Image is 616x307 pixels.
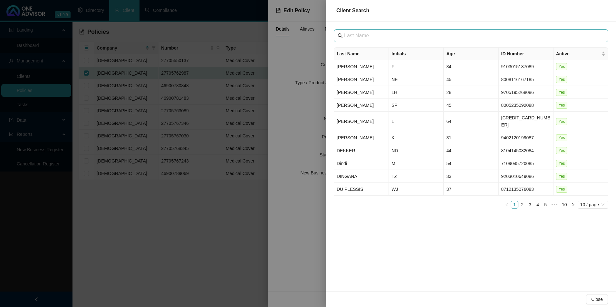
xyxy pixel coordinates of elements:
input: Last Name [344,32,599,40]
span: Yes [556,63,568,70]
span: 34 [446,64,451,69]
a: 2 [519,201,526,208]
td: 8005235092088 [499,99,553,112]
span: 28 [446,90,451,95]
span: Yes [556,102,568,109]
li: Next 5 Pages [549,201,560,209]
td: 8712135076083 [499,183,553,196]
td: ND [389,144,444,157]
span: search [338,33,343,38]
th: Age [444,48,498,60]
a: 10 [560,201,569,208]
td: Dindi [334,157,389,170]
li: 1 [511,201,518,209]
td: [PERSON_NAME] [334,86,389,99]
th: ID Number [499,48,553,60]
td: DINGANA [334,170,389,183]
span: Yes [556,160,568,167]
td: [PERSON_NAME] [334,99,389,112]
td: TZ [389,170,444,183]
td: 9103015137089 [499,60,553,73]
td: [PERSON_NAME] [334,73,389,86]
span: Yes [556,173,568,180]
span: 54 [446,161,451,166]
span: Yes [556,186,568,193]
td: M [389,157,444,170]
span: Yes [556,76,568,83]
a: 1 [511,201,518,208]
td: 8104145032084 [499,144,553,157]
td: DU PLESSIS [334,183,389,196]
span: 10 / page [580,201,606,208]
span: ••• [549,201,560,209]
li: Previous Page [503,201,511,209]
td: [PERSON_NAME] [334,131,389,144]
td: 8008116167185 [499,73,553,86]
span: Close [591,296,603,303]
span: Active [556,50,600,57]
span: 64 [446,119,451,124]
span: Yes [556,118,568,125]
span: Yes [556,134,568,141]
span: 33 [446,174,451,179]
li: 5 [542,201,549,209]
button: Close [586,294,608,304]
a: 3 [526,201,534,208]
span: 31 [446,135,451,140]
td: 9402120199087 [499,131,553,144]
span: 45 [446,103,451,108]
td: [CREDIT_CARD_NUMBER] [499,112,553,131]
li: 2 [518,201,526,209]
td: 9705195268086 [499,86,553,99]
span: right [571,203,575,207]
li: 4 [534,201,542,209]
td: K [389,131,444,144]
td: LH [389,86,444,99]
td: L [389,112,444,131]
button: left [503,201,511,209]
button: right [569,201,577,209]
span: 45 [446,77,451,82]
span: Client Search [336,8,369,13]
a: 5 [542,201,549,208]
span: 44 [446,148,451,153]
li: 10 [560,201,569,209]
td: DEKKER [334,144,389,157]
td: SP [389,99,444,112]
div: Page Size [578,201,608,209]
li: 3 [526,201,534,209]
span: left [505,203,509,207]
th: Active [553,48,608,60]
span: 37 [446,187,451,192]
td: WJ [389,183,444,196]
span: Yes [556,89,568,96]
a: 4 [534,201,541,208]
td: [PERSON_NAME] [334,60,389,73]
td: NE [389,73,444,86]
li: Next Page [569,201,577,209]
td: 7109045720085 [499,157,553,170]
th: Last Name [334,48,389,60]
th: Initials [389,48,444,60]
td: [PERSON_NAME] [334,112,389,131]
td: 9203010649086 [499,170,553,183]
td: F [389,60,444,73]
span: Yes [556,147,568,154]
